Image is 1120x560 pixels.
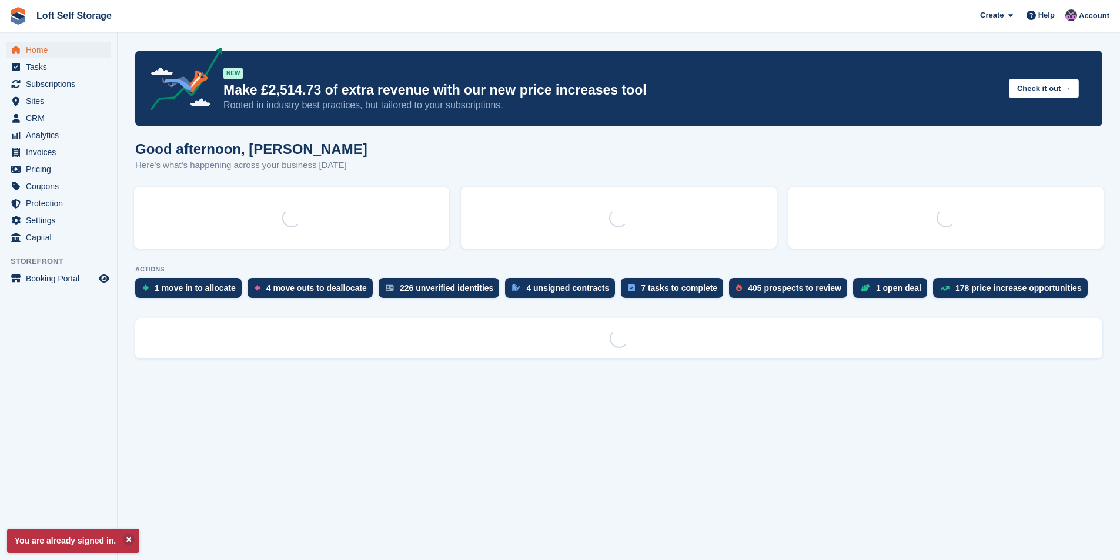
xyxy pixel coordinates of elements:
[142,284,149,291] img: move_ins_to_allocate_icon-fdf77a2bb77ea45bf5b3d319d69a93e2d87916cf1d5bf7949dd705db3b84f3ca.svg
[6,161,111,177] a: menu
[26,93,96,109] span: Sites
[223,82,999,99] p: Make £2,514.73 of extra revenue with our new price increases tool
[748,283,841,293] div: 405 prospects to review
[1079,10,1109,22] span: Account
[6,229,111,246] a: menu
[400,283,494,293] div: 226 unverified identities
[26,229,96,246] span: Capital
[32,6,116,25] a: Loft Self Storage
[223,68,243,79] div: NEW
[955,283,1082,293] div: 178 price increase opportunities
[6,42,111,58] a: menu
[26,59,96,75] span: Tasks
[505,278,621,304] a: 4 unsigned contracts
[729,278,853,304] a: 405 prospects to review
[7,529,139,553] p: You are already signed in.
[628,284,635,291] img: task-75834270c22a3079a89374b754ae025e5fb1db73e45f91037f5363f120a921f8.svg
[248,278,379,304] a: 4 move outs to deallocate
[860,284,870,292] img: deal-1b604bf984904fb50ccaf53a9ad4b4a5d6e5aea283cecdc64d6e3604feb123c2.svg
[940,286,950,291] img: price_increase_opportunities-93ffe204e8149a01c8c9dc8f82e8f89637d9d84a8eef4429ea346261dce0b2c0.svg
[9,7,27,25] img: stora-icon-8386f47178a22dfd0bd8f6a31ec36ba5ce8667c1dd55bd0f319d3a0aa187defe.svg
[6,178,111,195] a: menu
[6,270,111,287] a: menu
[26,270,96,287] span: Booking Portal
[876,283,921,293] div: 1 open deal
[135,266,1102,273] p: ACTIONS
[155,283,236,293] div: 1 move in to allocate
[526,283,609,293] div: 4 unsigned contracts
[135,141,367,157] h1: Good afternoon, [PERSON_NAME]
[135,278,248,304] a: 1 move in to allocate
[26,42,96,58] span: Home
[135,159,367,172] p: Here's what's happening across your business [DATE]
[26,161,96,177] span: Pricing
[6,59,111,75] a: menu
[141,48,223,115] img: price-adjustments-announcement-icon-8257ccfd72463d97f412b2fc003d46551f7dbcb40ab6d574587a9cd5c0d94...
[933,278,1094,304] a: 178 price increase opportunities
[97,271,111,286] a: Preview store
[853,278,933,304] a: 1 open deal
[1065,9,1077,21] img: Amy Wright
[512,284,520,291] img: contract_signature_icon-13c848040528278c33f63329250d36e43548de30e8caae1d1a13099fd9432cc5.svg
[6,195,111,212] a: menu
[266,283,367,293] div: 4 move outs to deallocate
[379,278,506,304] a: 226 unverified identities
[26,195,96,212] span: Protection
[1038,9,1055,21] span: Help
[255,284,260,291] img: move_outs_to_deallocate_icon-f764333ba52eb49d3ac5e1228854f67142a1ed5810a6f6cc68b1a99e826820c5.svg
[1009,79,1079,98] button: Check it out →
[26,110,96,126] span: CRM
[621,278,729,304] a: 7 tasks to complete
[6,110,111,126] a: menu
[26,76,96,92] span: Subscriptions
[6,212,111,229] a: menu
[6,127,111,143] a: menu
[223,99,999,112] p: Rooted in industry best practices, but tailored to your subscriptions.
[641,283,717,293] div: 7 tasks to complete
[6,93,111,109] a: menu
[6,76,111,92] a: menu
[980,9,1004,21] span: Create
[26,212,96,229] span: Settings
[26,127,96,143] span: Analytics
[11,256,117,267] span: Storefront
[386,284,394,291] img: verify_identity-adf6edd0f0f0b5bbfe63781bf79b02c33cf7c696d77639b501bdc392416b5a36.svg
[26,178,96,195] span: Coupons
[26,144,96,160] span: Invoices
[736,284,742,291] img: prospect-51fa495bee0391a8d652442698ab0144808aea92771e9ea1ae160a38d050c398.svg
[6,144,111,160] a: menu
